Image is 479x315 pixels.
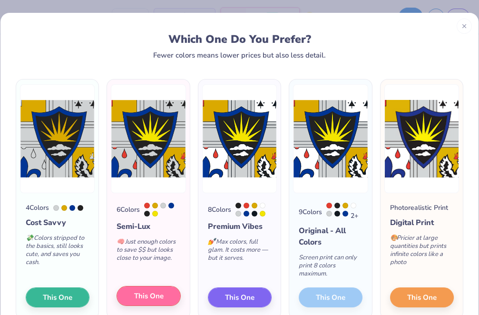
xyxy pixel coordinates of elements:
[390,203,448,213] div: Photorealistic Print
[202,84,277,193] img: 8 color option
[144,203,150,208] div: 179 C
[299,225,362,248] div: Original - All Colors
[26,287,89,307] button: This One
[342,211,348,217] div: 661 C
[26,234,33,242] span: 💸
[326,203,362,221] div: 2 +
[168,203,174,208] div: 661 C
[342,203,348,208] div: 110 C
[334,211,340,217] div: Black 6 C
[117,221,180,232] div: Semi-Lux
[144,211,150,217] div: Neutral Black C
[326,211,332,217] div: 427 C
[260,211,265,217] div: 3945 C
[351,203,356,208] div: White
[61,205,67,211] div: 110 C
[117,237,124,246] span: 🧠
[26,203,49,213] div: 4 Colors
[390,228,454,276] div: Pricier at large quantities but prints infinite colors like a photo
[407,292,437,303] span: This One
[53,205,59,211] div: 427 C
[153,51,326,59] div: Fewer colors means lower prices but also less detail.
[252,211,257,217] div: Black 6 C
[78,205,83,211] div: Neutral Black C
[235,203,241,208] div: Neutral Black C
[27,33,453,46] div: Which One Do You Prefer?
[334,203,340,208] div: Neutral Black C
[111,84,186,193] img: 6 color option
[244,203,249,208] div: 179 C
[69,205,75,211] div: 661 C
[299,248,362,287] div: Screen print can only print 8 colors maximum.
[208,237,215,246] span: 💅
[260,203,265,208] div: White
[208,205,231,215] div: 8 Colors
[160,203,166,208] div: 427 C
[208,287,272,307] button: This One
[152,211,158,217] div: 3945 C
[26,217,89,228] div: Cost Savvy
[252,203,257,208] div: 110 C
[244,211,249,217] div: 661 C
[299,207,322,217] div: 9 Colors
[390,287,454,307] button: This One
[235,211,241,217] div: 427 C
[117,205,140,215] div: 6 Colors
[293,84,368,193] img: 9 color option
[326,203,332,208] div: 179 C
[390,217,454,228] div: Digital Print
[208,232,272,272] div: Max colors, full glam. It costs more — but it serves.
[384,84,459,193] img: Photorealistic preview
[117,286,180,306] button: This One
[117,232,180,272] div: Just enough colors to save $$ but looks close to your image.
[43,292,72,303] span: This One
[208,221,272,232] div: Premium Vibes
[390,234,398,242] span: 🎨
[20,84,95,193] img: 4 color option
[26,228,89,276] div: Colors stripped to the basics, still looks cute, and saves you cash.
[152,203,158,208] div: 110 C
[134,291,164,302] span: This One
[225,292,254,303] span: This One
